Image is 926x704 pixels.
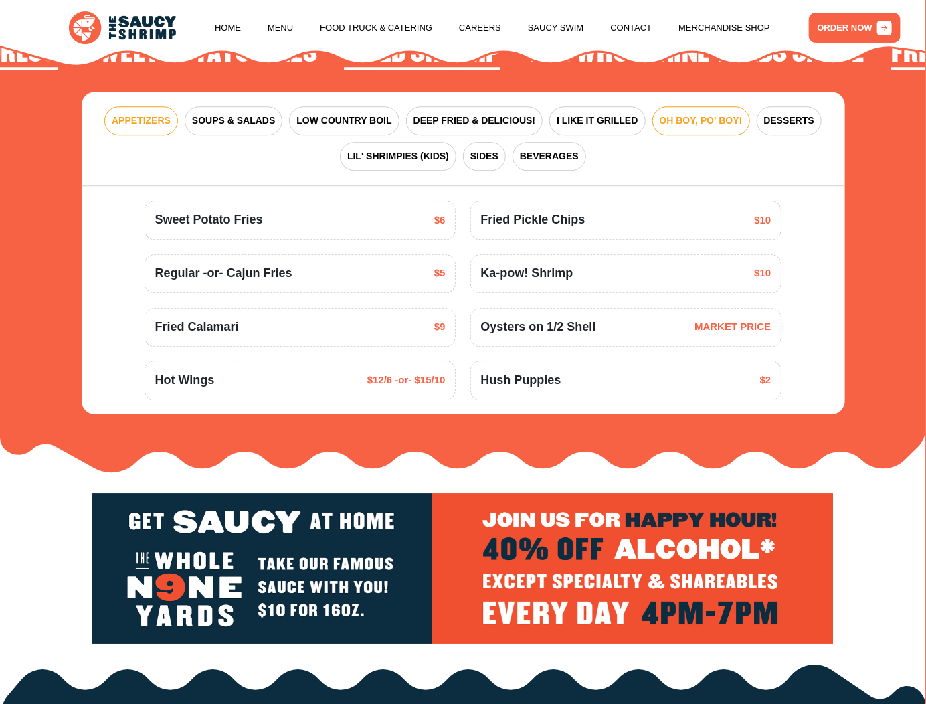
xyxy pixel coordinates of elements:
span: DEEP FRIED & DELICIOUS! [413,114,536,128]
a: Menu [268,3,293,54]
button: SIDES [463,142,506,171]
span: LIL' SHRIMPIES (KIDS) [347,149,449,163]
span: BEVERAGES [520,149,579,163]
span: Hush Puppies [480,371,561,389]
span: OH BOY, PO' BOY! [660,114,743,128]
span: MARKET PRICE [694,319,771,335]
button: APPETIZERS [104,106,178,135]
span: $2 [760,373,771,388]
span: Fried Calamari [155,318,239,336]
span: LOW COUNTRY BOIL [296,114,391,128]
span: $9 [434,319,446,335]
a: Food Truck & Catering [320,3,432,54]
button: BEVERAGES [513,142,586,171]
button: OH BOY, PO' BOY! [652,106,750,135]
span: APPETIZERS [112,114,171,128]
h2: Fried Shrimp [344,38,500,68]
span: SIDES [470,149,498,163]
span: $10 [754,266,771,281]
img: logo [69,11,176,44]
h2: Sweet Potato Fries [84,38,317,68]
span: Sweet Potato Fries [155,211,263,229]
button: LIL' SHRIMPIES (KIDS) [340,142,456,171]
a: Contact [610,3,652,54]
span: Oysters on 1/2 Shell [480,318,595,336]
span: Hot Wings [155,371,215,389]
span: $10 [754,213,771,228]
button: LOW COUNTRY BOIL [289,106,399,135]
img: logo [92,493,833,644]
span: SOUPS & SALADS [192,114,275,128]
button: SOUPS & SALADS [185,106,282,135]
span: I LIKE IT GRILLED [557,114,638,128]
a: Home [215,3,241,54]
span: $12/6 -or- $15/10 [367,373,446,388]
span: $6 [434,213,446,228]
h2: The Whole Nine Yards Sauce [527,38,864,68]
a: ORDER NOW [809,13,901,43]
span: DESSERTS [764,114,814,128]
span: Fried Pickle Chips [480,211,585,229]
span: Ka-pow! Shrimp [480,264,573,282]
span: $5 [434,266,446,281]
span: Regular -or- Cajun Fries [155,264,292,282]
a: Careers [459,3,501,54]
button: DEEP FRIED & DELICIOUS! [406,106,543,135]
button: I LIKE IT GRILLED [549,106,645,135]
a: Saucy Swim [528,3,584,54]
button: DESSERTS [757,106,822,135]
a: Merchandise Shop [678,3,770,54]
